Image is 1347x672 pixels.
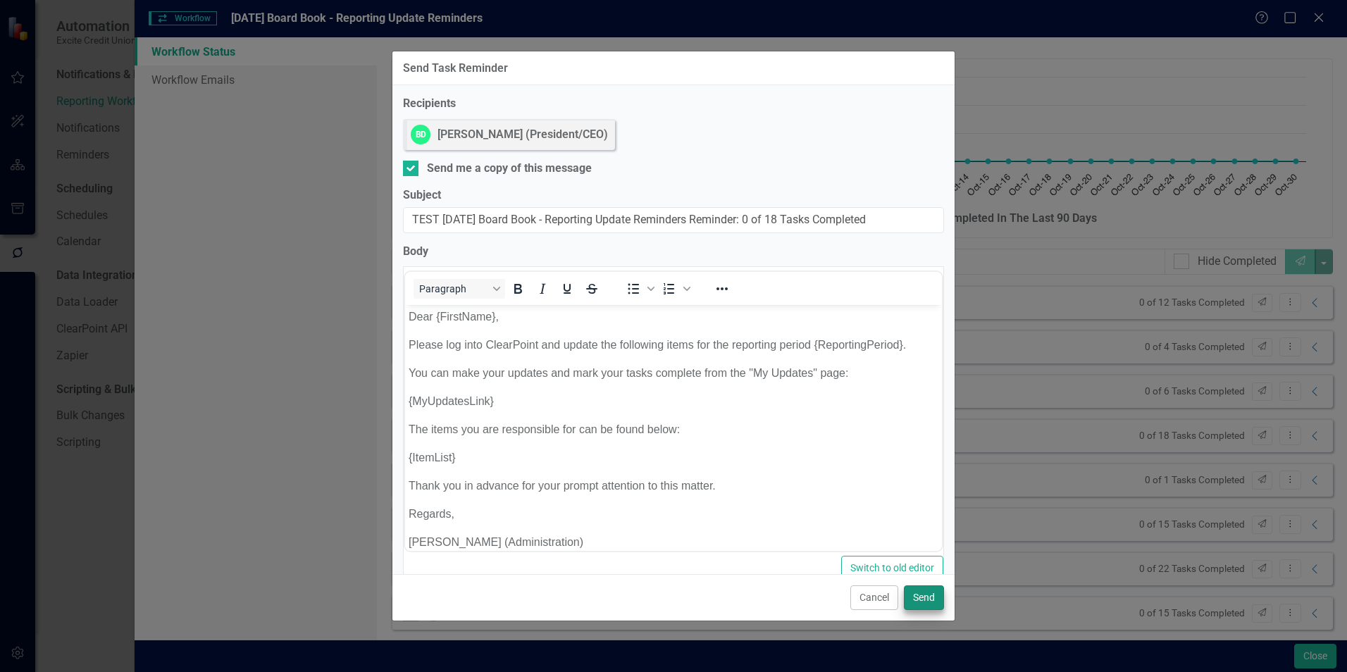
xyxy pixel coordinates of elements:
[427,161,592,177] div: Send me a copy of this message
[411,125,430,144] div: BD
[403,244,428,260] label: Body
[403,96,456,112] label: Recipients
[580,279,604,299] button: Strikethrough
[850,585,898,610] button: Cancel
[414,279,505,299] button: Block Paragraph
[403,62,508,75] div: Send Task Reminder
[657,279,693,299] div: Numbered list
[555,279,579,299] button: Underline
[403,187,944,204] label: Subject
[405,305,942,551] iframe: Rich Text Area
[904,585,944,610] button: Send
[710,279,734,299] button: Reveal or hide additional toolbar items
[530,279,554,299] button: Italic
[506,279,530,299] button: Bold
[437,127,608,143] strong: [PERSON_NAME] (President/CEO)
[621,279,657,299] div: Bullet list
[841,556,943,580] button: Switch to old editor
[419,283,488,294] span: Paragraph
